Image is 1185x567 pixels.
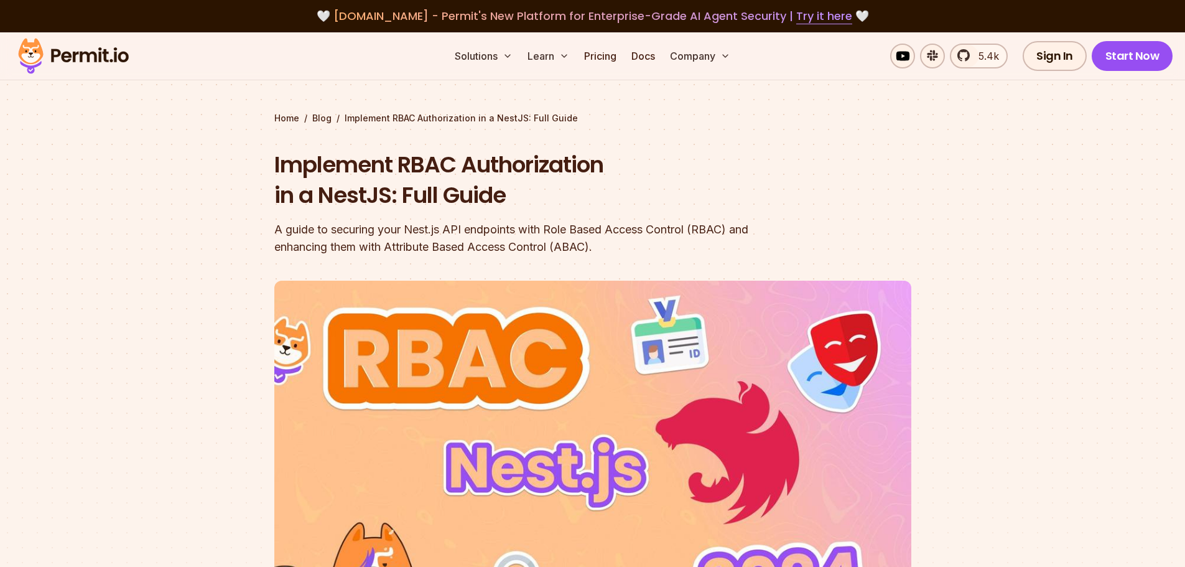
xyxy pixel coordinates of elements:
[274,149,752,211] h1: Implement RBAC Authorization in a NestJS: Full Guide
[1092,41,1173,71] a: Start Now
[579,44,621,68] a: Pricing
[450,44,518,68] button: Solutions
[523,44,574,68] button: Learn
[333,8,852,24] span: [DOMAIN_NAME] - Permit's New Platform for Enterprise-Grade AI Agent Security |
[30,7,1155,25] div: 🤍 🤍
[796,8,852,24] a: Try it here
[274,221,752,256] div: A guide to securing your Nest.js API endpoints with Role Based Access Control (RBAC) and enhancin...
[12,35,134,77] img: Permit logo
[1023,41,1087,71] a: Sign In
[274,112,299,124] a: Home
[274,112,911,124] div: / /
[312,112,332,124] a: Blog
[950,44,1008,68] a: 5.4k
[626,44,660,68] a: Docs
[971,49,999,63] span: 5.4k
[665,44,735,68] button: Company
